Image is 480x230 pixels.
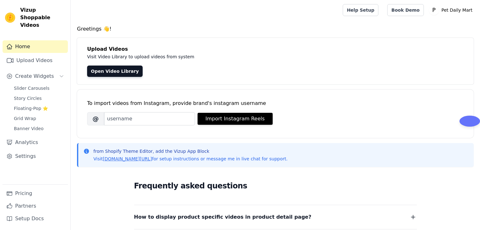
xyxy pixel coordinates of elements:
[15,72,54,80] span: Create Widgets
[14,105,48,112] span: Floating-Pop ⭐
[103,156,152,161] a: [DOMAIN_NAME][URL]
[5,13,15,23] img: Vizup
[87,66,143,77] a: Open Video Library
[10,84,68,93] a: Slider Carousels
[3,150,68,163] a: Settings
[10,114,68,123] a: Grid Wrap
[134,213,311,221] span: How to display product specific videos in product detail page?
[3,70,68,83] button: Create Widgets
[87,53,370,60] p: Visit Video Library to upload videos from system
[14,95,42,101] span: Story Circles
[134,180,417,192] h2: Frequently asked questions
[432,7,435,13] text: P
[3,54,68,67] a: Upload Videos
[3,200,68,212] a: Partners
[87,100,464,107] div: To import videos from Instagram, provide brand's instagram username
[93,156,287,162] p: Visit for setup instructions or message me in live chat for support.
[3,40,68,53] a: Home
[3,187,68,200] a: Pricing
[343,4,378,16] a: Help Setup
[77,25,474,33] h4: Greetings 👋!
[10,104,68,113] a: Floating-Pop ⭐
[14,85,50,91] span: Slider Carousels
[93,148,287,154] p: from Shopify Theme Editor, add the Vizup App Block
[198,113,273,125] button: Import Instagram Reels
[10,94,68,103] a: Story Circles
[87,112,104,125] span: @
[3,136,68,149] a: Analytics
[87,45,464,53] h4: Upload Videos
[429,4,475,16] button: P Pet Daily Mart
[134,213,417,221] button: How to display product specific videos in product detail page?
[439,4,475,16] p: Pet Daily Mart
[20,6,65,29] span: Vizup Shoppable Videos
[14,125,44,132] span: Banner Video
[387,4,424,16] a: Book Demo
[14,115,36,122] span: Grid Wrap
[104,112,195,125] input: username
[3,212,68,225] a: Setup Docs
[10,124,68,133] a: Banner Video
